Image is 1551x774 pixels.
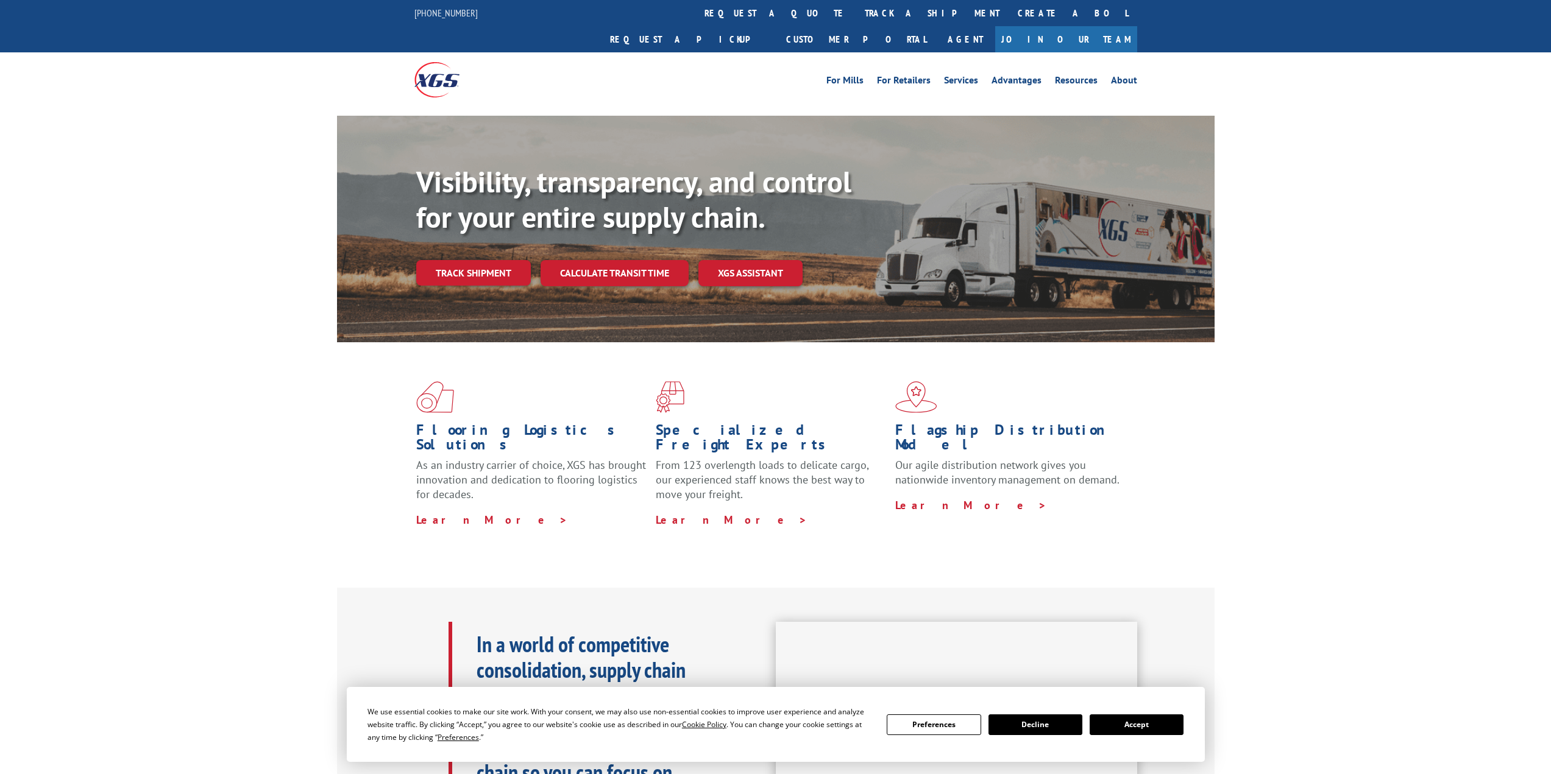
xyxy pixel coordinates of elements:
[877,76,931,89] a: For Retailers
[944,76,978,89] a: Services
[416,458,646,501] span: As an industry carrier of choice, XGS has brought innovation and dedication to flooring logistics...
[895,498,1047,512] a: Learn More >
[416,381,454,413] img: xgs-icon-total-supply-chain-intelligence-red
[992,76,1042,89] a: Advantages
[367,705,872,744] div: We use essential cookies to make our site work. With your consent, we may also use non-essential ...
[438,732,479,742] span: Preferences
[988,714,1082,735] button: Decline
[414,7,478,19] a: [PHONE_NUMBER]
[826,76,864,89] a: For Mills
[416,260,531,286] a: Track shipment
[416,423,647,458] h1: Flooring Logistics Solutions
[995,26,1137,52] a: Join Our Team
[416,163,851,236] b: Visibility, transparency, and control for your entire supply chain.
[656,458,886,512] p: From 123 overlength loads to delicate cargo, our experienced staff knows the best way to move you...
[698,260,803,286] a: XGS ASSISTANT
[656,381,684,413] img: xgs-icon-focused-on-flooring-red
[1055,76,1098,89] a: Resources
[935,26,995,52] a: Agent
[895,423,1126,458] h1: Flagship Distribution Model
[777,26,935,52] a: Customer Portal
[682,719,726,730] span: Cookie Policy
[895,458,1120,487] span: Our agile distribution network gives you nationwide inventory management on demand.
[1090,714,1184,735] button: Accept
[656,513,807,527] a: Learn More >
[541,260,689,286] a: Calculate transit time
[601,26,777,52] a: Request a pickup
[895,381,937,413] img: xgs-icon-flagship-distribution-model-red
[416,513,568,527] a: Learn More >
[656,423,886,458] h1: Specialized Freight Experts
[1111,76,1137,89] a: About
[887,714,981,735] button: Preferences
[347,687,1205,762] div: Cookie Consent Prompt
